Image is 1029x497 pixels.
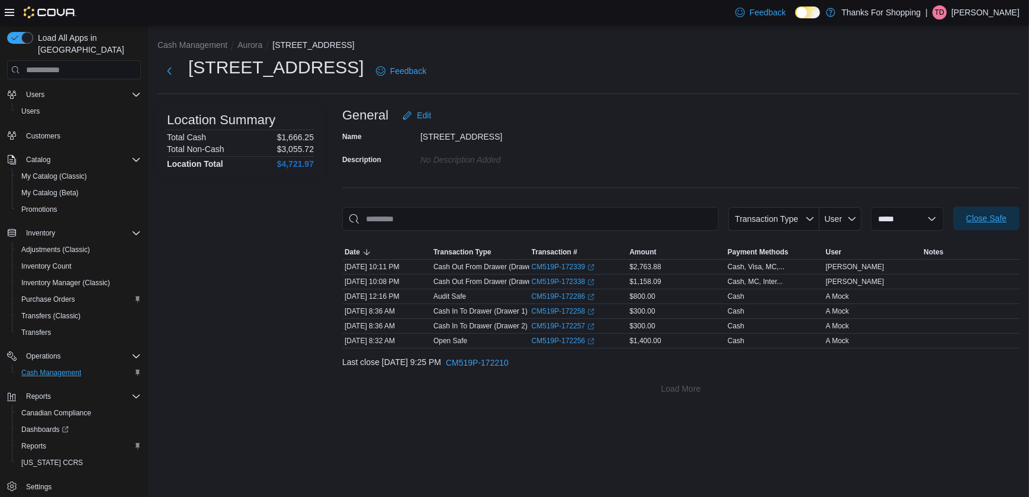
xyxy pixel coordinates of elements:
[2,151,146,168] button: Catalog
[277,159,314,169] h4: $4,721.97
[629,292,655,301] span: $800.00
[21,480,56,494] a: Settings
[433,321,528,331] p: Cash In To Drawer (Drawer 2)
[433,336,467,346] p: Open Safe
[532,277,595,286] a: CM519P-172338External link
[953,206,1020,230] button: Close Safe
[629,277,661,286] span: $1,158.09
[629,247,656,257] span: Amount
[17,406,141,420] span: Canadian Compliance
[587,338,594,345] svg: External link
[24,7,76,18] img: Cova
[345,247,360,257] span: Date
[728,277,783,286] div: Cash, MC, Inter...
[17,259,76,273] a: Inventory Count
[587,264,594,271] svg: External link
[342,207,719,231] input: This is a search bar. As you type, the results lower in the page will automatically filter.
[21,479,141,494] span: Settings
[728,292,744,301] div: Cash
[2,127,146,144] button: Customers
[342,319,431,333] div: [DATE] 8:36 AM
[272,40,354,50] button: [STREET_ADDRESS]
[587,323,594,330] svg: External link
[728,321,744,331] div: Cash
[342,304,431,318] div: [DATE] 8:36 AM
[12,103,146,120] button: Users
[17,243,141,257] span: Adjustments (Classic)
[237,40,262,50] button: Aurora
[532,247,577,257] span: Transaction #
[26,155,50,164] span: Catalog
[26,392,51,401] span: Reports
[17,259,141,273] span: Inventory Count
[21,226,60,240] button: Inventory
[21,278,110,288] span: Inventory Manager (Classic)
[431,245,529,259] button: Transaction Type
[26,131,60,141] span: Customers
[167,144,224,154] h6: Total Non-Cash
[2,478,146,495] button: Settings
[731,1,790,24] a: Feedback
[532,292,595,301] a: CM519P-172286External link
[12,308,146,324] button: Transfers (Classic)
[841,5,921,20] p: Thanks For Shopping
[12,405,146,421] button: Canadian Compliance
[17,439,141,453] span: Reports
[532,306,595,316] a: CM519P-172258External link
[825,214,843,224] span: User
[26,90,44,99] span: Users
[17,309,85,323] a: Transfers (Classic)
[826,336,849,346] span: A Mock
[21,408,91,418] span: Canadian Compliance
[532,262,595,272] a: CM519P-172339External link
[21,153,55,167] button: Catalog
[167,133,206,142] h6: Total Cash
[277,144,314,154] p: $3,055.72
[12,201,146,218] button: Promotions
[735,214,798,224] span: Transaction Type
[21,328,51,337] span: Transfers
[795,18,796,19] span: Dark Mode
[371,59,431,83] a: Feedback
[21,295,75,304] span: Purchase Orders
[433,247,491,257] span: Transaction Type
[342,334,431,348] div: [DATE] 8:32 AM
[728,306,744,316] div: Cash
[924,247,943,257] span: Notes
[532,336,595,346] a: CM519P-172256External link
[17,422,141,437] span: Dashboards
[17,243,95,257] a: Adjustments (Classic)
[420,150,579,164] div: No Description added
[966,212,1007,224] span: Close Safe
[21,389,141,404] span: Reports
[587,293,594,301] svg: External link
[21,425,69,434] span: Dashboards
[17,456,88,470] a: [US_STATE] CCRS
[819,207,861,231] button: User
[417,109,431,121] span: Edit
[17,309,141,323] span: Transfers (Classic)
[433,262,542,272] p: Cash Out From Drawer (Drawer 2)
[12,364,146,381] button: Cash Management
[433,292,466,301] p: Audit Safe
[728,262,784,272] div: Cash, Visa, MC,...
[188,56,364,79] h1: [STREET_ADDRESS]
[12,241,146,258] button: Adjustments (Classic)
[167,159,223,169] h4: Location Total
[826,247,842,257] span: User
[17,406,96,420] a: Canadian Compliance
[12,438,146,454] button: Reports
[728,207,819,231] button: Transaction Type
[17,325,141,340] span: Transfers
[12,275,146,291] button: Inventory Manager (Classic)
[532,321,595,331] a: CM519P-172257External link
[342,108,388,122] h3: General
[750,7,786,18] span: Feedback
[826,277,885,286] span: [PERSON_NAME]
[21,188,79,198] span: My Catalog (Beta)
[17,186,83,200] a: My Catalog (Beta)
[26,228,55,238] span: Inventory
[925,5,928,20] p: |
[342,351,1020,375] div: Last close [DATE] 9:25 PM
[390,65,426,77] span: Feedback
